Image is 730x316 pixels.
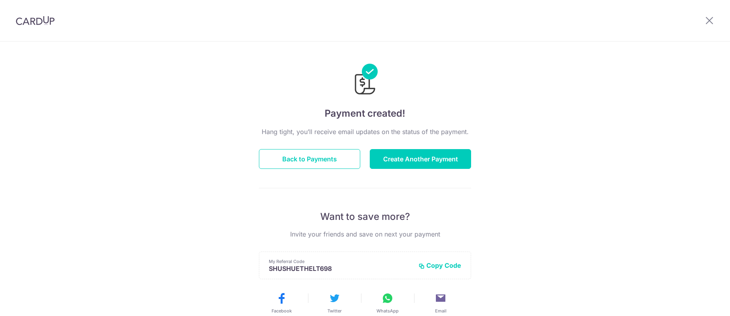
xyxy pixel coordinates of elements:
[16,16,55,25] img: CardUp
[435,308,447,314] span: Email
[311,292,358,314] button: Twitter
[269,258,412,265] p: My Referral Code
[376,308,399,314] span: WhatsApp
[418,261,461,269] button: Copy Code
[259,210,471,223] p: Want to save more?
[370,149,471,169] button: Create Another Payment
[364,292,411,314] button: WhatsApp
[258,292,305,314] button: Facebook
[259,229,471,239] p: Invite your friends and save on next your payment
[259,106,471,121] h4: Payment created!
[269,265,412,272] p: SHUSHUETHELT698
[352,64,378,97] img: Payments
[259,149,360,169] button: Back to Payments
[327,308,342,314] span: Twitter
[272,308,292,314] span: Facebook
[259,127,471,136] p: Hang tight, you’ll receive email updates on the status of the payment.
[417,292,464,314] button: Email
